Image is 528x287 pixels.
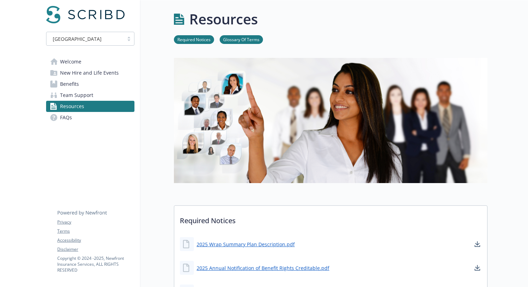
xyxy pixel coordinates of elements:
span: Benefits [60,78,79,90]
a: Privacy [57,219,134,225]
span: Team Support [60,90,93,101]
a: Benefits [46,78,134,90]
a: Resources [46,101,134,112]
a: New Hire and Life Events [46,67,134,78]
a: 2025 Annual Notification of Benefit Rights Creditable.pdf [197,264,329,272]
h1: Resources [189,9,258,30]
a: 2025 Wrap Summary Plan Description.pdf [197,241,295,248]
p: Required Notices [174,206,487,232]
a: Required Notices [174,36,214,43]
span: Resources [60,101,84,112]
a: Team Support [46,90,134,101]
span: [GEOGRAPHIC_DATA] [53,35,102,43]
span: New Hire and Life Events [60,67,119,78]
span: [GEOGRAPHIC_DATA] [50,35,120,43]
span: FAQs [60,112,72,123]
a: Accessibility [57,237,134,243]
p: Copyright © 2024 - 2025 , Newfront Insurance Services, ALL RIGHTS RESERVED [57,255,134,273]
a: download document [473,240,482,248]
a: download document [473,264,482,272]
span: Welcome [60,56,81,67]
a: FAQs [46,112,134,123]
img: resources page banner [174,58,487,183]
a: Disclaimer [57,246,134,252]
a: Welcome [46,56,134,67]
a: Terms [57,228,134,234]
a: Glossary Of Terms [220,36,263,43]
